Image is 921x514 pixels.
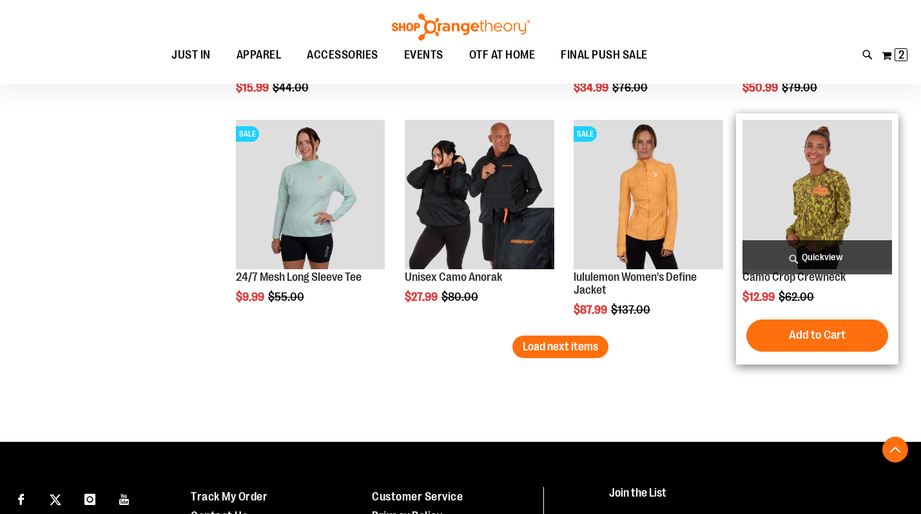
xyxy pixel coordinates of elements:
[236,120,385,269] img: 24/7 Mesh Long Sleeve Tee
[441,290,480,303] span: $80.00
[171,41,211,70] span: JUST IN
[44,487,67,509] a: Visit our X page
[372,490,463,503] a: Customer Service
[523,340,598,353] span: Load next items
[574,120,723,269] img: Product image for lululemon Define Jacket
[79,487,101,509] a: Visit our Instagram page
[882,437,908,462] button: Back To Top
[191,490,267,503] a: Track My Order
[779,290,816,303] span: $62.00
[742,81,780,94] span: $50.99
[159,41,224,70] a: JUST IN
[742,120,892,271] a: Product image for Camo Crop Crewneck
[574,126,597,142] span: SALE
[236,120,385,271] a: 24/7 Mesh Long Sleeve TeeSALE
[782,81,819,94] span: $79.00
[456,41,548,70] a: OTF AT HOME
[390,14,532,41] img: Shop Orangetheory
[307,41,378,70] span: ACCESSORIES
[512,336,608,358] button: Load next items
[237,41,282,70] span: APPAREL
[612,81,650,94] span: $76.00
[574,303,609,316] span: $87.99
[10,487,32,509] a: Visit our Facebook page
[736,113,898,364] div: product
[469,41,536,70] span: OTF AT HOME
[236,81,271,94] span: $15.99
[273,81,311,94] span: $44.00
[113,487,136,509] a: Visit our Youtube page
[574,81,610,94] span: $34.99
[742,120,892,269] img: Product image for Camo Crop Crewneck
[405,290,440,303] span: $27.99
[561,41,648,70] span: FINAL PUSH SALE
[50,494,61,506] img: Twitter
[742,290,777,303] span: $12.99
[405,271,502,283] a: Unisex Camo Anorak
[236,126,259,142] span: SALE
[742,240,892,274] a: Quickview
[574,120,723,271] a: Product image for lululemon Define JacketSALE
[294,41,391,70] a: ACCESSORIES
[229,113,392,336] div: product
[405,120,554,271] a: Product image for Unisex Camo Anorak
[224,41,295,70] a: APPAREL
[405,120,554,269] img: Product image for Unisex Camo Anorak
[236,290,266,303] span: $9.99
[789,328,846,342] span: Add to Cart
[567,113,730,348] div: product
[398,113,561,336] div: product
[746,319,888,352] button: Add to Cart
[742,271,846,283] a: Camo Crop Crewneck
[898,48,904,61] span: 2
[236,271,362,283] a: 24/7 Mesh Long Sleeve Tee
[391,41,456,70] a: EVENTS
[611,303,652,316] span: $137.00
[574,271,697,296] a: lululemon Women's Define Jacket
[404,41,443,70] span: EVENTS
[609,487,897,511] h4: Join the List
[268,290,306,303] span: $55.00
[548,41,661,70] a: FINAL PUSH SALE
